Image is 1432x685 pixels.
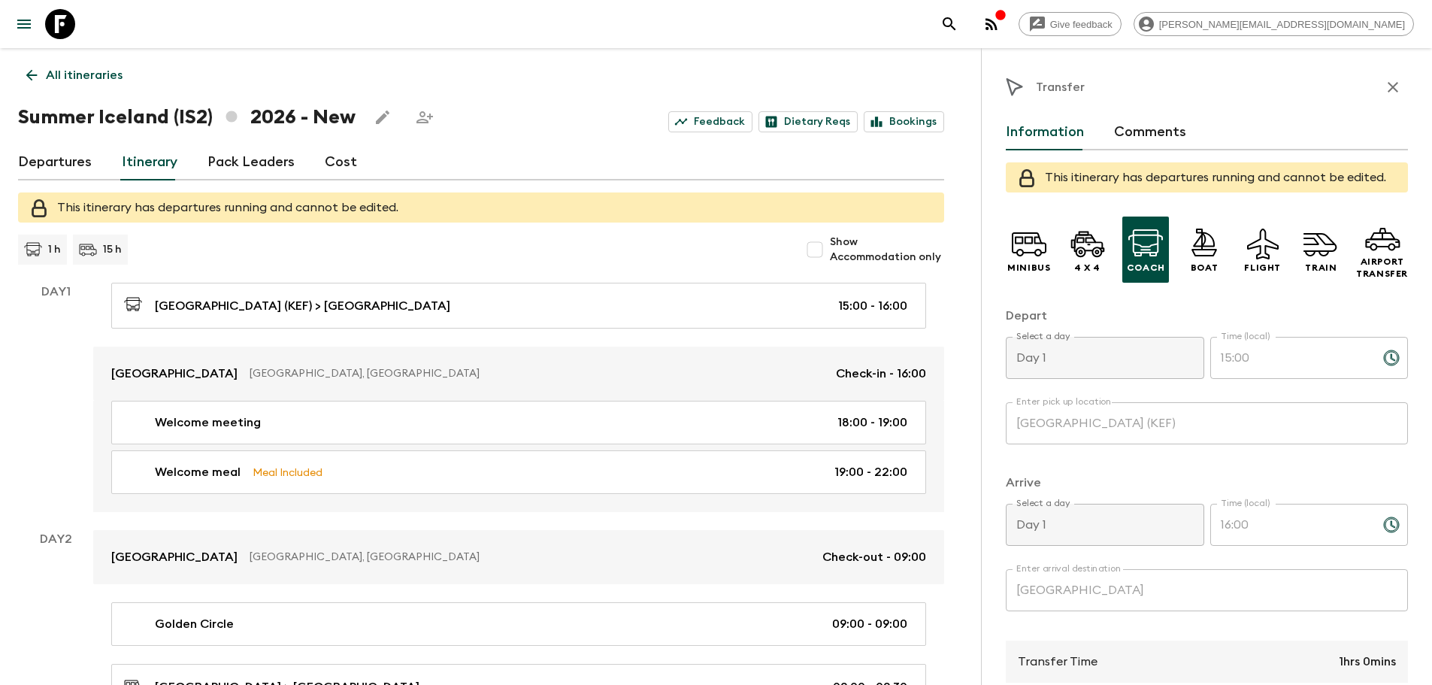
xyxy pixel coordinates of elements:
[111,450,926,494] a: Welcome mealMeal Included19:00 - 22:00
[18,60,131,90] a: All itineraries
[834,463,907,481] p: 19:00 - 22:00
[103,242,122,257] p: 15 h
[111,283,926,329] a: [GEOGRAPHIC_DATA] (KEF) > [GEOGRAPHIC_DATA]15:00 - 16:00
[1016,497,1070,510] label: Select a day
[1016,562,1122,575] label: Enter arrival destination
[1151,19,1413,30] span: [PERSON_NAME][EMAIL_ADDRESS][DOMAIN_NAME]
[1210,337,1371,379] input: hh:mm
[253,464,322,480] p: Meal Included
[1074,262,1100,274] p: 4 x 4
[18,144,92,180] a: Departures
[837,414,907,432] p: 18:00 - 19:00
[934,9,964,39] button: search adventures
[1016,396,1112,408] label: Enter pick up location
[830,235,944,265] span: Show Accommodation only
[1016,330,1070,343] label: Select a day
[1127,262,1165,274] p: Coach
[93,347,944,401] a: [GEOGRAPHIC_DATA][GEOGRAPHIC_DATA], [GEOGRAPHIC_DATA]Check-in - 16:00
[1356,256,1408,280] p: Airport Transfer
[1019,12,1122,36] a: Give feedback
[1007,262,1050,274] p: Minibus
[1036,78,1085,96] p: Transfer
[368,102,398,132] button: Edit this itinerary
[1305,262,1337,274] p: Train
[758,111,858,132] a: Dietary Reqs
[1191,262,1218,274] p: Boat
[18,530,93,548] p: Day 2
[155,615,234,633] p: Golden Circle
[864,111,944,132] a: Bookings
[325,144,357,180] a: Cost
[111,602,926,646] a: Golden Circle09:00 - 09:00
[9,9,39,39] button: menu
[1221,330,1270,343] label: Time (local)
[1006,114,1084,150] button: Information
[111,365,238,383] p: [GEOGRAPHIC_DATA]
[822,548,926,566] p: Check-out - 09:00
[207,144,295,180] a: Pack Leaders
[410,102,440,132] span: Share this itinerary
[46,66,123,84] p: All itineraries
[155,297,450,315] p: [GEOGRAPHIC_DATA] (KEF) > [GEOGRAPHIC_DATA]
[1006,474,1408,492] p: Arrive
[18,102,356,132] h1: Summer Iceland (IS2) 2026 - New
[1244,262,1281,274] p: Flight
[1210,504,1371,546] input: hh:mm
[18,283,93,301] p: Day 1
[1045,171,1386,183] span: This itinerary has departures running and cannot be edited.
[122,144,177,180] a: Itinerary
[668,111,752,132] a: Feedback
[832,615,907,633] p: 09:00 - 09:00
[250,366,824,381] p: [GEOGRAPHIC_DATA], [GEOGRAPHIC_DATA]
[1134,12,1414,36] div: [PERSON_NAME][EMAIL_ADDRESS][DOMAIN_NAME]
[155,463,241,481] p: Welcome meal
[1042,19,1121,30] span: Give feedback
[1339,653,1396,671] p: 1hrs 0mins
[250,550,810,565] p: [GEOGRAPHIC_DATA], [GEOGRAPHIC_DATA]
[1221,497,1270,510] label: Time (local)
[1114,114,1186,150] button: Comments
[155,414,261,432] p: Welcome meeting
[838,297,907,315] p: 15:00 - 16:00
[48,242,61,257] p: 1 h
[57,202,398,214] span: This itinerary has departures running and cannot be edited.
[1006,307,1408,325] p: Depart
[111,401,926,444] a: Welcome meeting18:00 - 19:00
[111,548,238,566] p: [GEOGRAPHIC_DATA]
[93,530,944,584] a: [GEOGRAPHIC_DATA][GEOGRAPHIC_DATA], [GEOGRAPHIC_DATA]Check-out - 09:00
[1018,653,1097,671] p: Transfer Time
[836,365,926,383] p: Check-in - 16:00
